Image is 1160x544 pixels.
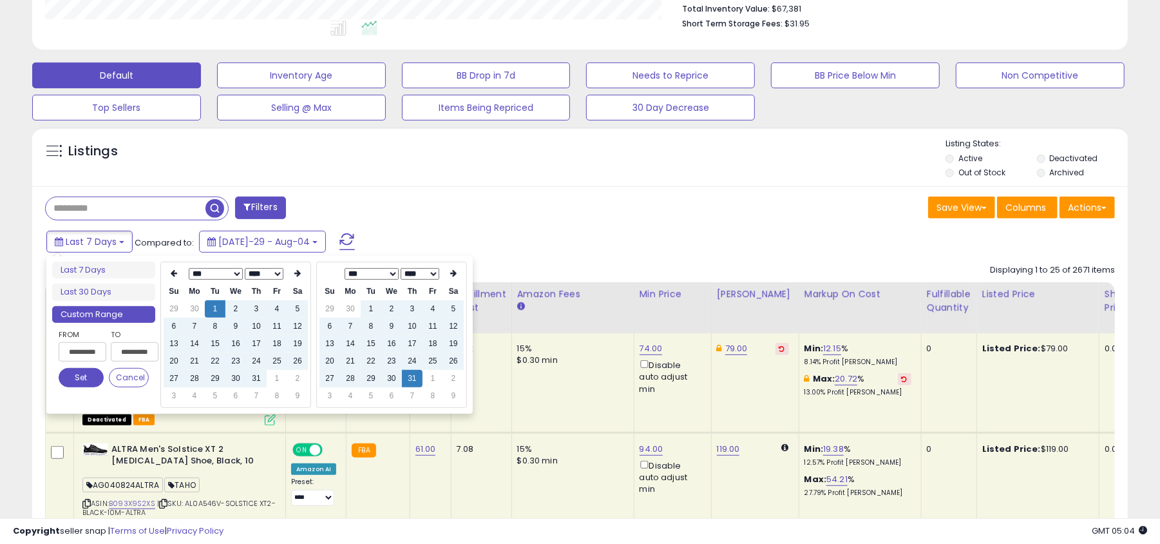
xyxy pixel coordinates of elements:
a: Privacy Policy [167,525,223,537]
td: 25 [423,353,443,370]
td: 3 [402,300,423,318]
td: 26 [287,353,308,370]
td: 22 [205,353,225,370]
li: Last 7 Days [52,262,155,279]
label: Active [958,153,982,164]
div: Preset: [291,478,336,507]
li: Custom Range [52,306,155,324]
span: Columns [1005,201,1046,214]
td: 20 [319,353,340,370]
button: Actions [1060,197,1115,219]
div: 0 [927,343,967,355]
td: 6 [381,387,402,405]
td: 18 [267,335,287,353]
td: 6 [225,387,246,405]
td: 30 [225,370,246,387]
span: FBA [133,414,155,425]
td: 29 [205,370,225,387]
td: 1 [423,370,443,387]
span: OFF [321,444,341,455]
a: 119.00 [717,443,740,456]
a: 54.21 [826,473,848,486]
span: 2025-08-12 05:04 GMT [1092,525,1147,537]
span: Compared to: [135,237,194,249]
td: 2 [443,370,464,387]
button: Columns [997,197,1058,219]
p: 8.14% Profit [PERSON_NAME] [804,358,911,367]
td: 18 [423,335,443,353]
div: Fulfillment Cost [457,287,506,315]
div: Disable auto adjust min [640,358,701,395]
td: 2 [287,370,308,387]
div: Fulfillable Quantity [927,287,971,315]
button: Items Being Repriced [402,95,571,121]
div: $79.00 [982,343,1089,355]
td: 5 [205,387,225,405]
label: Archived [1050,167,1085,178]
th: Su [164,283,184,300]
p: 12.57% Profit [PERSON_NAME] [804,458,911,467]
td: 11 [423,318,443,335]
div: % [804,373,911,397]
td: 11 [267,318,287,335]
td: 4 [340,387,361,405]
td: 9 [443,387,464,405]
td: 21 [340,353,361,370]
td: 1 [361,300,381,318]
td: 21 [184,353,205,370]
th: Sa [443,283,464,300]
td: 7 [184,318,205,335]
div: Markup on Cost [804,287,916,301]
div: 7.08 [457,443,502,455]
b: Max: [813,373,835,385]
td: 8 [423,387,443,405]
div: $119.00 [982,443,1089,455]
h5: Listings [68,142,118,160]
b: Short Term Storage Fees: [682,18,783,29]
b: Min: [804,342,824,355]
th: Su [319,283,340,300]
td: 10 [402,318,423,335]
button: Cancel [109,368,149,387]
td: 2 [225,300,246,318]
b: Total Inventory Value: [682,3,770,14]
p: Listing States: [946,138,1128,150]
button: Top Sellers [32,95,201,121]
button: 30 Day Decrease [586,95,755,121]
td: 7 [246,387,267,405]
td: 8 [267,387,287,405]
button: Set [59,368,104,387]
img: 41D7mi4bkuS._SL40_.jpg [82,443,108,456]
th: Th [402,283,423,300]
td: 12 [287,318,308,335]
p: 27.79% Profit [PERSON_NAME] [804,489,911,498]
td: 1 [205,300,225,318]
td: 30 [184,300,205,318]
td: 29 [361,370,381,387]
td: 15 [205,335,225,353]
b: Listed Price: [982,443,1041,455]
span: ON [294,444,310,455]
div: 7.32 [457,343,502,355]
td: 23 [225,353,246,370]
div: ASIN: [82,343,276,424]
td: 14 [340,335,361,353]
a: 79.00 [725,342,748,355]
td: 15 [361,335,381,353]
th: Tu [205,283,225,300]
button: Selling @ Max [217,95,386,121]
td: 29 [319,300,340,318]
td: 16 [225,335,246,353]
div: $0.30 min [517,355,624,366]
td: 9 [225,318,246,335]
div: % [804,443,911,467]
td: 7 [340,318,361,335]
td: 6 [319,318,340,335]
td: 20 [164,353,184,370]
td: 31 [402,370,423,387]
a: 74.00 [640,342,663,355]
td: 28 [184,370,205,387]
th: The percentage added to the cost of goods (COGS) that forms the calculator for Min & Max prices. [799,282,921,333]
th: Fr [267,283,287,300]
b: Listed Price: [982,342,1041,355]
